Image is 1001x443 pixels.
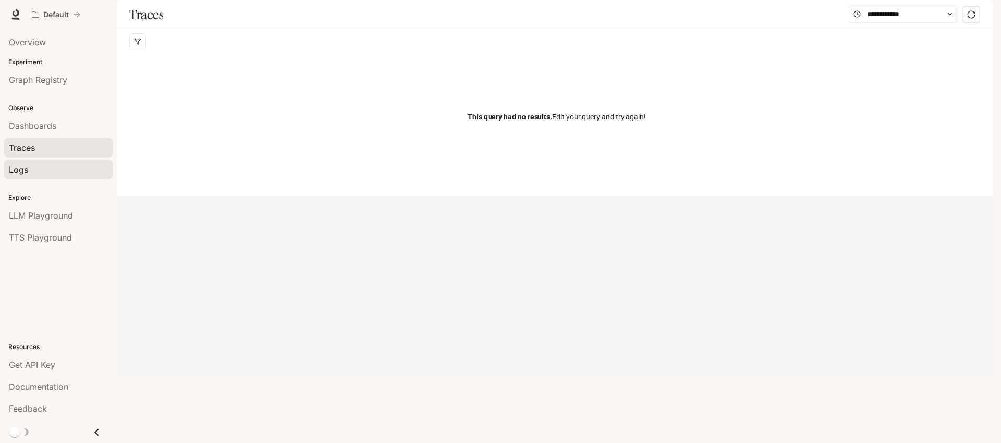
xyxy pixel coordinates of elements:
[468,113,552,121] span: This query had no results.
[27,4,85,25] button: All workspaces
[43,10,69,19] p: Default
[967,10,975,19] span: sync
[129,4,163,25] h1: Traces
[468,111,646,123] span: Edit your query and try again!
